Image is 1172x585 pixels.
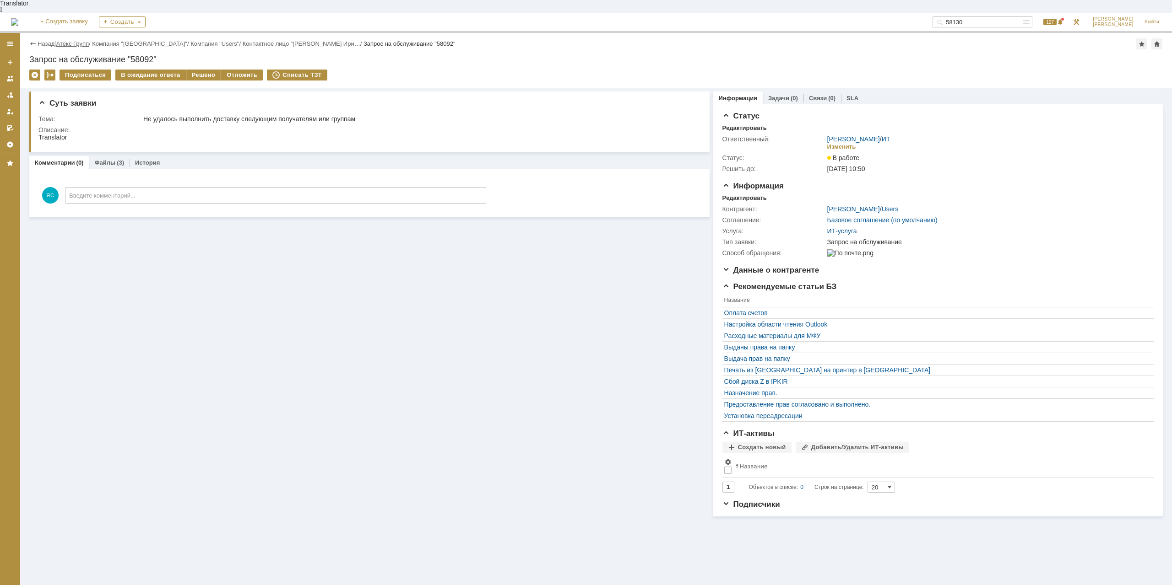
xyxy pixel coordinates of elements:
[1023,17,1032,26] span: Расширенный поиск
[243,40,360,47] a: Контактное лицо "[PERSON_NAME] Ири…
[740,463,768,470] div: Название
[733,456,1149,478] th: Название
[827,154,859,161] span: В работе
[722,216,825,224] div: Соглашение:
[749,482,864,493] i: Строк на странице:
[1093,16,1134,22] span: [PERSON_NAME]
[143,115,694,123] div: Не удалось выполнить доставку следующим получателям или группам
[827,249,874,257] img: По почте.png
[722,249,825,257] div: Способ обращения:
[724,321,1147,328] a: Настройка области чтения Outlook
[749,484,798,490] span: Объектов в списке:
[827,135,880,143] a: [PERSON_NAME]
[56,40,89,47] a: Атекс Групп
[92,40,190,47] div: /
[38,126,695,134] div: Описание:
[243,40,364,47] div: /
[882,205,899,213] a: Users
[29,55,1163,64] div: Запрос на обслуживание "58092"
[724,309,1147,317] a: Оплата счетов
[35,159,75,166] a: Комментарии
[364,40,456,47] div: Запрос на обслуживание "58092"
[722,282,837,291] span: Рекомендуемые статьи БЗ
[135,159,160,166] a: История
[3,137,17,152] a: Настройки
[722,266,819,274] span: Данные о контрагенте
[38,115,141,123] div: Тема:
[76,159,84,166] div: (0)
[724,458,732,466] span: Настройки
[724,412,1147,419] a: Установка переадресации
[42,187,59,204] span: ЯС
[827,205,899,213] div: /
[1071,16,1082,27] a: Перейти в интерфейс администратора
[719,95,757,102] a: Информация
[1093,22,1134,27] span: [PERSON_NAME]
[3,71,17,86] a: Заявки на командах
[724,401,1147,408] div: Предоставление прав согласовано и выполнено.
[722,194,767,202] div: Редактировать
[1043,19,1057,25] span: 127
[722,135,825,143] div: Ответственный:
[3,55,17,70] a: Создать заявку
[724,378,1147,385] a: Сбой диска Z в IPKIR
[800,482,803,493] div: 0
[809,95,827,102] a: Связи
[190,40,239,47] a: Компания "Users"
[1087,13,1139,31] a: [PERSON_NAME][PERSON_NAME]
[827,143,856,150] div: Изменить
[722,227,825,235] div: Услуга:
[827,238,1148,246] div: Запрос на обслуживание
[56,40,92,47] div: /
[29,70,40,81] div: Удалить
[722,182,784,190] span: Информация
[827,227,857,235] a: ИТ-услуга
[768,95,789,102] a: Задачи
[724,343,1147,351] a: Выданы права на папку
[846,95,858,102] a: SLA
[722,500,780,509] span: Подписчики
[3,104,17,119] a: Мои заявки
[827,216,938,224] a: Базовое соглашение (по умолчанию)
[722,295,1149,307] th: Название
[94,159,115,166] a: Файлы
[722,154,825,161] div: Статус:
[722,429,775,438] span: ИТ-активы
[827,205,880,213] a: [PERSON_NAME]
[38,40,54,47] a: Назад
[99,16,146,27] div: Создать
[1151,38,1162,49] div: Сделать домашней страницей
[3,88,17,102] a: Заявки в моей ответственности
[54,40,56,47] div: |
[724,332,1147,339] a: Расходные материалы для МФУ
[190,40,243,47] div: /
[724,366,1147,374] a: Печать из [GEOGRAPHIC_DATA] на принтер в [GEOGRAPHIC_DATA]
[827,135,890,143] div: /
[882,135,890,143] a: ИТ
[828,95,836,102] div: (0)
[827,165,865,172] span: [DATE] 10:50
[722,165,825,172] div: Решить до:
[724,355,1147,362] a: Выдача прав на папку
[1136,38,1147,49] div: Добавить в избранное
[35,13,93,31] a: + Создать заявку
[3,121,17,135] a: Мои согласования
[92,40,187,47] a: Компания "[GEOGRAPHIC_DATA]"
[44,70,55,81] div: Работа с массовостью
[38,99,96,107] span: Суть заявки
[791,95,798,102] div: (0)
[724,389,1147,397] a: Назначение прав.
[722,112,760,120] span: Статус
[1139,13,1165,31] a: Выйти
[722,205,825,213] div: Контрагент:
[11,18,18,26] a: Перейти на домашнюю страницу
[1038,13,1065,31] div: Открыть панель уведомлений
